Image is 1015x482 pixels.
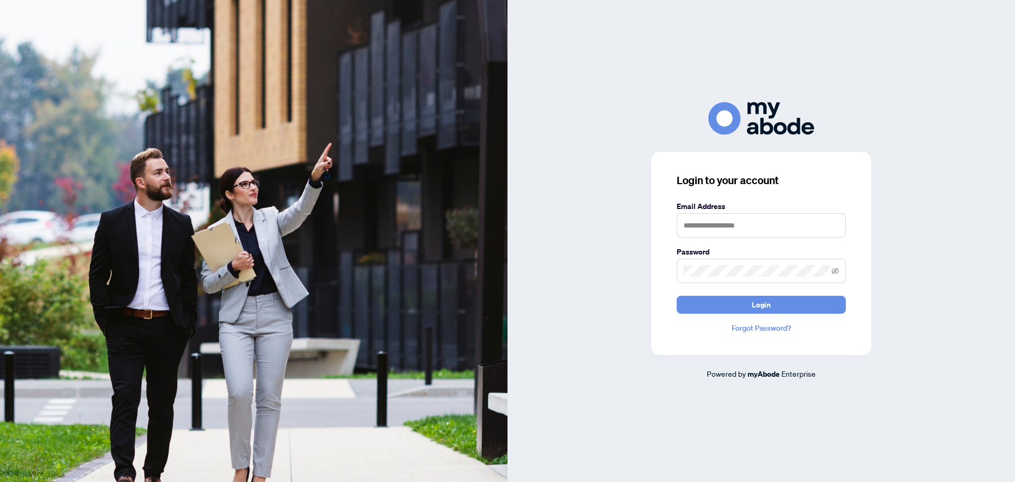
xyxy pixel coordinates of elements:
[677,201,846,212] label: Email Address
[677,322,846,334] a: Forgot Password?
[708,102,814,134] img: ma-logo
[748,368,780,380] a: myAbode
[707,369,746,378] span: Powered by
[677,296,846,314] button: Login
[832,267,839,275] span: eye-invisible
[752,296,771,313] span: Login
[781,369,816,378] span: Enterprise
[677,173,846,188] h3: Login to your account
[677,246,846,258] label: Password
